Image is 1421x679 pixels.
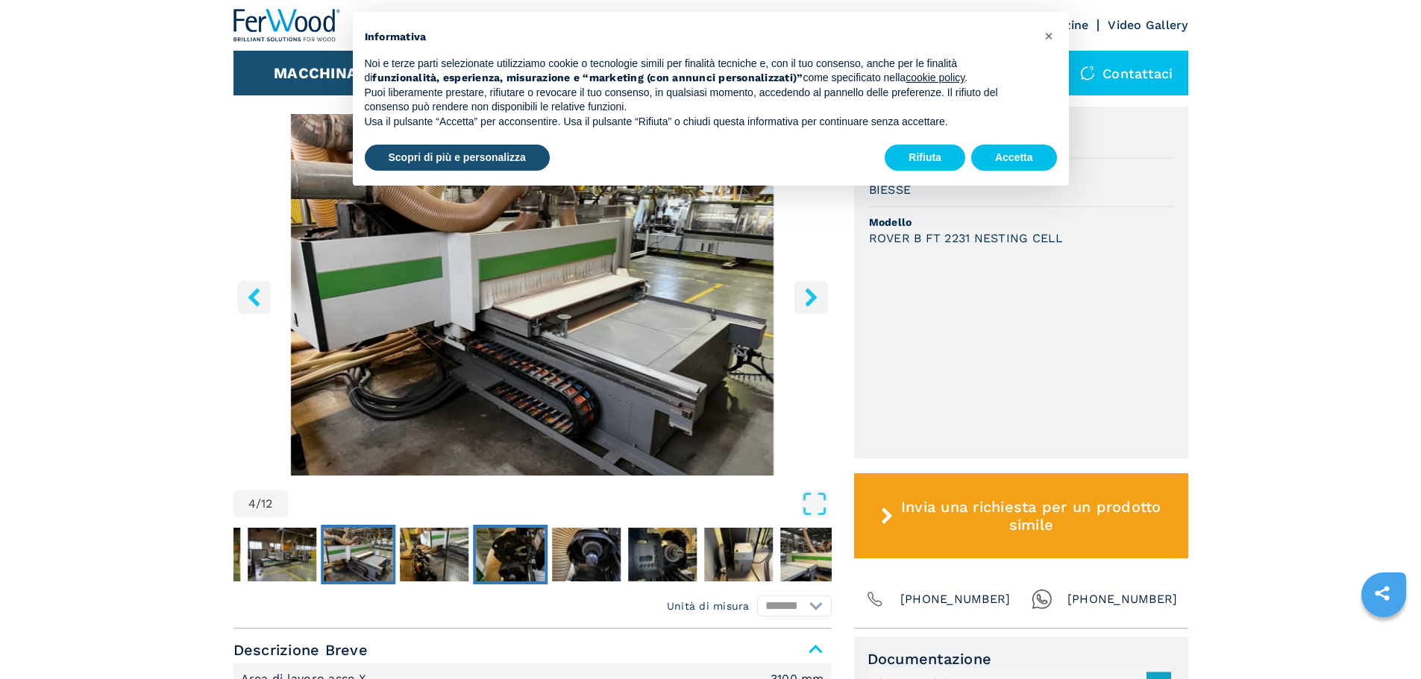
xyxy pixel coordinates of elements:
button: left-button [237,280,271,314]
img: Whatsapp [1032,589,1053,610]
button: Go to Slide 6 [473,525,548,584]
nav: Thumbnail Navigation [169,525,767,584]
strong: funzionalità, esperienza, misurazione e “marketing (con annunci personalizzati)” [372,72,803,83]
button: Go to Slide 4 [321,525,395,584]
button: Go to Slide 5 [397,525,471,584]
span: [PHONE_NUMBER] [1067,589,1178,610]
button: Scopri di più e personalizza [365,145,550,171]
a: cookie policy [906,72,964,83]
img: a6c0868d5e6b4fe25235afdab0eba720 [628,528,697,581]
img: 645eb36182bab39a438157ef2c79705a [780,528,849,581]
span: 4 [248,498,256,510]
iframe: Chat [1358,612,1410,668]
img: c572880438266e157cc6daf820f22d9c [552,528,621,581]
button: Chiudi questa informativa [1038,24,1061,48]
p: Noi e terze parti selezionate utilizziamo cookie o tecnologie simili per finalità tecniche e, con... [365,57,1033,86]
button: Go to Slide 2 [169,525,243,584]
p: Usa il pulsante “Accetta” per acconsentire. Usa il pulsante “Rifiuta” o chiudi questa informativa... [365,115,1033,130]
img: c7854af7b187297e8c208d1d00c5ea30 [704,528,773,581]
img: Ferwood [233,9,341,42]
button: Go to Slide 3 [245,525,319,584]
img: e82b48615115b6637c3e386efc469957 [400,528,468,581]
span: [PHONE_NUMBER] [900,589,1011,610]
img: aeb220cad3fa1dc66afd24fa05819264 [172,528,240,581]
button: Open Fullscreen [292,490,828,517]
h2: Informativa [365,30,1033,45]
img: Phone [865,589,885,610]
em: Unità di misura [667,599,750,613]
div: Contattaci [1065,51,1188,95]
span: Descrizione Breve [233,637,832,663]
a: sharethis [1364,575,1401,612]
img: Centro di lavoro con piano NESTING BIESSE ROVER B FT 2231 NESTING CELL [233,114,832,476]
button: Invia una richiesta per un prodotto simile [854,473,1188,558]
button: right-button [794,280,828,314]
p: Puoi liberamente prestare, rifiutare o revocare il tuo consenso, in qualsiasi momento, accedendo ... [365,86,1033,115]
img: 347a7dd1d1eda1fa4def5861f62469c0 [476,528,545,581]
span: / [256,498,261,510]
span: 12 [261,498,273,510]
span: Documentazione [868,650,1175,668]
img: 3497fb3e6a49756f10cc254987948ba0 [324,528,392,581]
div: Go to Slide 4 [233,114,832,476]
button: Go to Slide 10 [777,525,852,584]
img: 5db3b2c7863645bdc92f9d31c497cc76 [248,528,316,581]
button: Macchinari [274,64,373,82]
img: Contattaci [1080,66,1095,80]
span: × [1044,27,1053,45]
h3: ROVER B FT 2231 NESTING CELL [869,230,1064,247]
button: Go to Slide 9 [701,525,776,584]
span: Invia una richiesta per un prodotto simile [899,498,1163,534]
button: Accetta [971,145,1057,171]
a: Video Gallery [1108,18,1188,32]
button: Go to Slide 7 [549,525,624,584]
span: Modello [869,215,1173,230]
button: Go to Slide 8 [625,525,700,584]
button: Rifiuta [885,145,965,171]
